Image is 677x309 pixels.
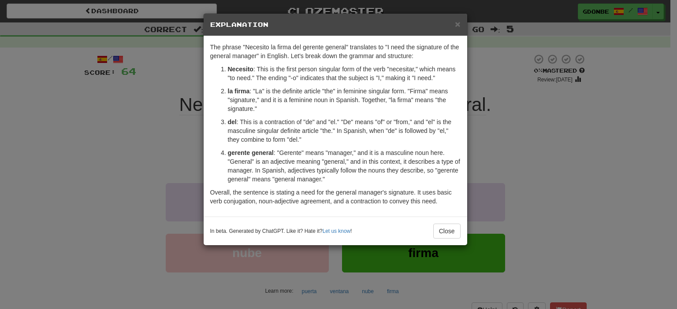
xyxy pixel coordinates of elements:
[228,87,461,113] p: : "La" is the definite article "the" in feminine singular form. "Firma" means "signature," and it...
[455,19,460,29] span: ×
[228,118,237,125] strong: del
[228,118,461,144] p: : This is a contraction of "de" and "el." "De" means "of" or "from," and "el" is the masculine si...
[323,228,350,234] a: Let us know
[228,88,250,95] strong: la firma
[210,228,352,235] small: In beta. Generated by ChatGPT. Like it? Hate it? !
[228,148,461,184] p: : "Gerente" means "manager," and it is a masculine noun here. "General" is an adjective meaning "...
[433,224,461,239] button: Close
[228,65,461,82] p: : This is the first person singular form of the verb "necesitar," which means "to need." The endi...
[228,149,274,156] strong: gerente general
[228,66,253,73] strong: Necesito
[210,20,461,29] h5: Explanation
[210,43,461,60] p: The phrase "Necesito la firma del gerente general" translates to "I need the signature of the gen...
[210,188,461,206] p: Overall, the sentence is stating a need for the general manager's signature. It uses basic verb c...
[455,19,460,29] button: Close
